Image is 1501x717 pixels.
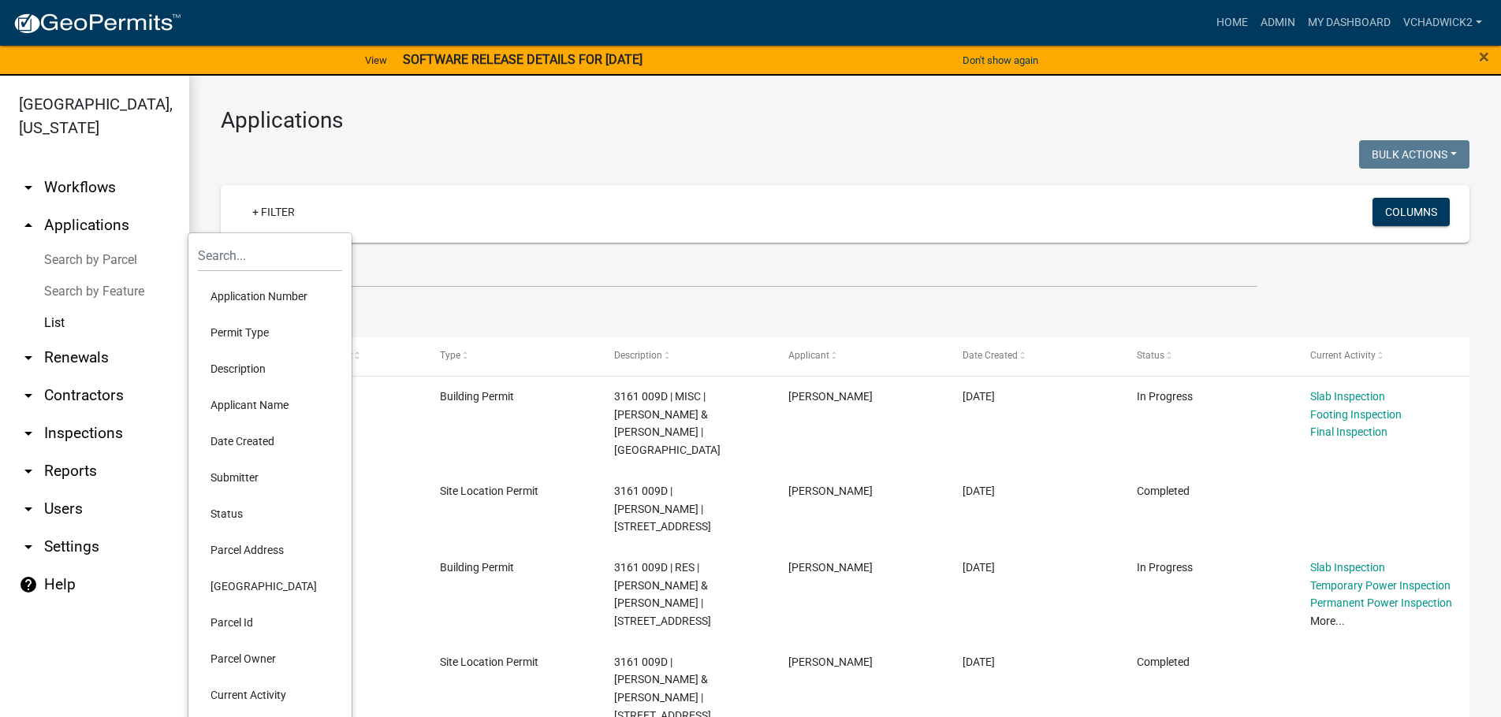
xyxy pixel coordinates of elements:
[1310,350,1376,361] span: Current Activity
[614,485,711,533] span: 3161 009D | SHARON PETERSON | 4631 OLD BUCKTOWN RD
[1479,47,1489,66] button: Close
[1137,656,1190,668] span: Completed
[614,350,662,361] span: Description
[1137,561,1193,574] span: In Progress
[440,485,538,497] span: Site Location Permit
[1310,390,1385,403] a: Slab Inspection
[19,575,38,594] i: help
[1310,425,1387,438] a: Final Inspection
[240,198,307,226] a: + Filter
[198,278,342,314] li: Application Number
[440,350,460,361] span: Type
[198,641,342,677] li: Parcel Owner
[1397,8,1488,38] a: VChadwick2
[956,47,1045,73] button: Don't show again
[788,390,873,403] span: SHARON PETERSON
[1121,337,1295,375] datatable-header-cell: Status
[614,561,711,627] span: 3161 009D | RES | NATHAN & SHARON PETERSON | 4631 OLD BUCKTOWN RD
[19,386,38,405] i: arrow_drop_down
[198,240,342,272] input: Search...
[19,500,38,518] i: arrow_drop_down
[1302,8,1397,38] a: My Dashboard
[198,677,342,713] li: Current Activity
[198,314,342,351] li: Permit Type
[773,337,948,375] datatable-header-cell: Applicant
[1373,198,1450,226] button: Columns
[198,568,342,604] li: [GEOGRAPHIC_DATA]
[440,656,538,668] span: Site Location Permit
[963,485,995,497] span: 03/24/2025
[788,350,829,361] span: Applicant
[1254,8,1302,38] a: Admin
[614,390,721,456] span: 3161 009D | MISC | NATHAN & SHARON PETERSON | OLD BUCKTOWN RD
[1137,390,1193,403] span: In Progress
[1359,140,1469,169] button: Bulk Actions
[19,462,38,481] i: arrow_drop_down
[1479,46,1489,68] span: ×
[19,537,38,556] i: arrow_drop_down
[599,337,773,375] datatable-header-cell: Description
[198,459,342,496] li: Submitter
[425,337,599,375] datatable-header-cell: Type
[788,485,873,497] span: SHARON PETERSON
[1310,408,1402,421] a: Footing Inspection
[198,496,342,532] li: Status
[1310,561,1385,574] a: Slab Inspection
[1295,337,1469,375] datatable-header-cell: Current Activity
[1137,350,1164,361] span: Status
[221,107,1469,134] h3: Applications
[19,216,38,235] i: arrow_drop_up
[963,390,995,403] span: 04/04/2025
[963,656,995,668] span: 02/11/2025
[1310,579,1451,592] a: Temporary Power Inspection
[19,348,38,367] i: arrow_drop_down
[198,604,342,641] li: Parcel Id
[440,561,514,574] span: Building Permit
[788,656,873,668] span: SHARON PETERSON
[963,561,995,574] span: 03/20/2025
[788,561,873,574] span: SHARON PETERSON
[963,350,1018,361] span: Date Created
[198,351,342,387] li: Description
[359,47,393,73] a: View
[1210,8,1254,38] a: Home
[198,532,342,568] li: Parcel Address
[403,52,642,67] strong: SOFTWARE RELEASE DETAILS FOR [DATE]
[198,387,342,423] li: Applicant Name
[948,337,1122,375] datatable-header-cell: Date Created
[221,255,1257,288] input: Search for applications
[1310,615,1345,627] a: More...
[19,178,38,197] i: arrow_drop_down
[1310,596,1452,609] a: Permanent Power Inspection
[198,423,342,459] li: Date Created
[19,424,38,443] i: arrow_drop_down
[440,390,514,403] span: Building Permit
[1137,485,1190,497] span: Completed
